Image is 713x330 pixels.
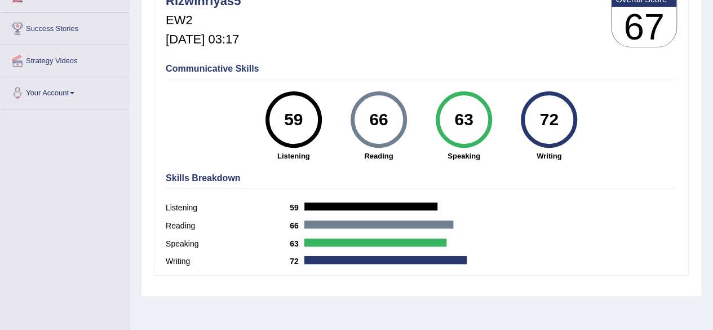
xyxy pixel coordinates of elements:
h4: Communicative Skills [166,64,677,74]
b: 63 [290,239,304,248]
strong: Writing [512,151,586,161]
label: Speaking [166,238,290,250]
b: 66 [290,221,304,230]
strong: Listening [256,151,330,161]
div: 59 [273,96,314,143]
h5: EW2 [166,14,241,27]
div: 66 [358,96,399,143]
a: Your Account [1,77,129,105]
div: 63 [443,96,484,143]
strong: Reading [342,151,415,161]
label: Reading [166,220,290,232]
h5: [DATE] 03:17 [166,33,241,46]
a: Strategy Videos [1,45,129,73]
h4: Skills Breakdown [166,173,677,183]
b: 59 [290,203,304,212]
label: Writing [166,256,290,267]
h3: 67 [612,7,676,47]
b: 72 [290,257,304,266]
strong: Speaking [427,151,501,161]
div: 72 [529,96,570,143]
label: Listening [166,202,290,214]
a: Success Stories [1,13,129,41]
